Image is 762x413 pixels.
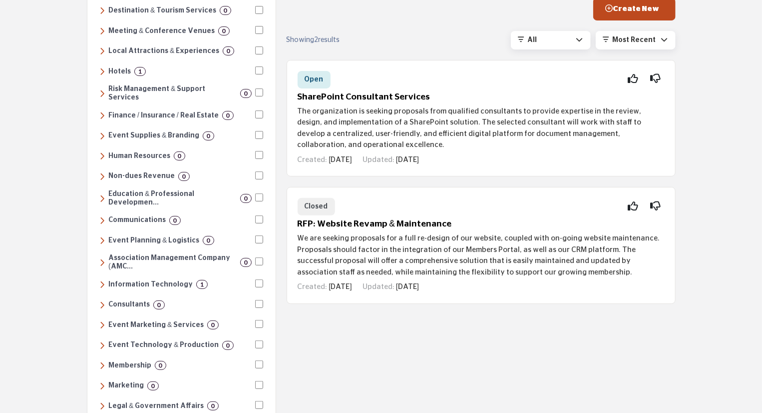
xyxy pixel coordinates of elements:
[157,301,161,308] b: 0
[329,283,352,290] span: [DATE]
[363,283,394,290] span: Updated:
[207,132,210,139] b: 0
[207,320,219,329] div: 0 Results For Event Marketing & Services
[305,76,324,83] span: Open
[255,110,263,118] input: Select Finance / Insurance / Real Estate
[182,173,186,180] b: 0
[255,88,263,96] input: Select Risk Management & Support Services
[108,341,219,349] h6: Technology and production services, including audiovisual solutions, registration software, mobil...
[211,321,215,328] b: 0
[108,381,144,390] h6: Strategies and services for audience acquisition, branding, research, and digital and direct mark...
[651,78,661,79] i: Not Interested
[174,151,185,160] div: 0 Results For Human Resources
[255,401,263,409] input: Select Legal & Government Affairs
[255,171,263,179] input: Select Non-dues Revenue
[151,382,155,389] b: 0
[108,280,193,289] h6: Technology solutions, including software, cybersecurity, cloud computing, data management, and di...
[298,219,665,229] h5: RFP: Website Revamp & Maintenance
[329,156,352,163] span: [DATE]
[159,362,162,369] b: 0
[298,106,665,151] p: The organization is seeking proposals from qualified consultants to provide expertise in the revi...
[628,78,639,79] i: Interested
[178,172,190,181] div: 0 Results For Non-dues Revenue
[220,6,231,15] div: 0 Results For Destination & Tourism Services
[255,215,263,223] input: Select Communications
[287,35,403,45] div: Showing results
[255,257,263,265] input: Select Association Management Company (AMC)
[244,259,248,266] b: 0
[298,156,328,163] span: Created:
[203,236,214,245] div: 0 Results For Event Planning & Logistics
[153,300,165,309] div: 0 Results For Consultants
[606,5,660,12] span: Create New
[178,152,181,159] b: 0
[222,111,234,120] div: 0 Results For Finance / Insurance / Real Estate
[108,111,219,120] h6: Financial management, accounting, insurance, banking, payroll, and real estate services to help o...
[255,26,263,34] input: Select Meeting & Conference Venues
[108,172,175,180] h6: Programs like affinity partnerships, sponsorships, and other revenue-generating opportunities tha...
[226,112,230,119] b: 0
[108,27,215,35] h6: Facilities and spaces designed for business meetings, conferences, and events.
[222,27,226,34] b: 0
[244,90,248,97] b: 0
[218,26,230,35] div: 0 Results For Meeting & Conference Venues
[255,279,263,287] input: Select Information Technology
[147,381,159,390] div: 0 Results For Marketing
[134,67,146,76] div: 1 Results For Hotels
[108,216,166,224] h6: Services for messaging, public relations, video production, webinars, and content management to e...
[155,361,166,370] div: 0 Results For Membership
[315,36,319,43] span: 2
[255,340,263,348] input: Select Event Technology & Production
[211,402,215,409] b: 0
[298,92,665,102] h5: SharePoint Consultant Services
[200,281,204,288] b: 1
[226,342,230,349] b: 0
[203,131,214,140] div: 0 Results For Event Supplies & Branding
[255,320,263,328] input: Select Event Marketing & Services
[528,36,537,43] span: All
[227,47,230,54] b: 0
[108,85,237,102] h6: Services for cancellation insurance and transportation solutions.
[255,360,263,368] input: Select Membership
[298,283,328,290] span: Created:
[108,254,237,271] h6: Professional management, strategic guidance, and operational support to help associations streaml...
[108,402,204,410] h6: Legal services, advocacy, lobbying, and government relations to support organizations in navigati...
[108,190,237,207] h6: Training, certification, career development, and learning solutions to enhance skills, engagement...
[138,68,142,75] b: 1
[108,67,131,76] h6: Accommodations ranging from budget to luxury, offering lodging, amenities, and services tailored ...
[255,6,263,14] input: Select Destination & Tourism Services
[223,46,234,55] div: 0 Results For Local Attractions & Experiences
[396,156,419,163] span: [DATE]
[255,193,263,201] input: Select Education & Professional Development
[169,216,181,225] div: 0 Results For Communications
[173,217,177,224] b: 0
[196,280,208,289] div: 1 Results For Information Technology
[108,47,219,55] h6: Entertainment, cultural, and recreational destinations that enhance visitor experiences, includin...
[207,237,210,244] b: 0
[207,401,219,410] div: 0 Results For Legal & Government Affairs
[255,46,263,54] input: Select Local Attractions & Experiences
[255,381,263,389] input: Select Marketing
[396,283,419,290] span: [DATE]
[255,300,263,308] input: Select Consultants
[255,66,263,74] input: Select Hotels
[108,300,150,309] h6: Expert guidance across various areas, including technology, marketing, leadership, finance, educa...
[108,361,151,370] h6: Services and strategies for member engagement, retention, communication, and research to enhance ...
[255,131,263,139] input: Select Event Supplies & Branding
[255,151,263,159] input: Select Human Resources
[298,233,665,278] p: We are seeking proposals for a full re-design of our website, coupled with on-going website maint...
[108,152,170,160] h6: Services and solutions for employee management, benefits, recruiting, compliance, and workforce d...
[108,6,216,15] h6: Organizations and services that promote travel, tourism, and local attractions, including visitor...
[108,131,199,140] h6: Customized event materials such as badges, branded merchandise, lanyards, and photography service...
[222,341,234,350] div: 0 Results For Event Technology & Production
[305,203,328,210] span: Closed
[108,321,204,329] h6: Strategic marketing, sponsorship sales, and tradeshow management services to maximize event visib...
[240,89,252,98] div: 0 Results For Risk Management & Support Services
[613,36,656,43] span: Most Recent
[363,156,394,163] span: Updated:
[224,7,227,14] b: 0
[244,195,248,202] b: 0
[240,258,252,267] div: 0 Results For Association Management Company (AMC)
